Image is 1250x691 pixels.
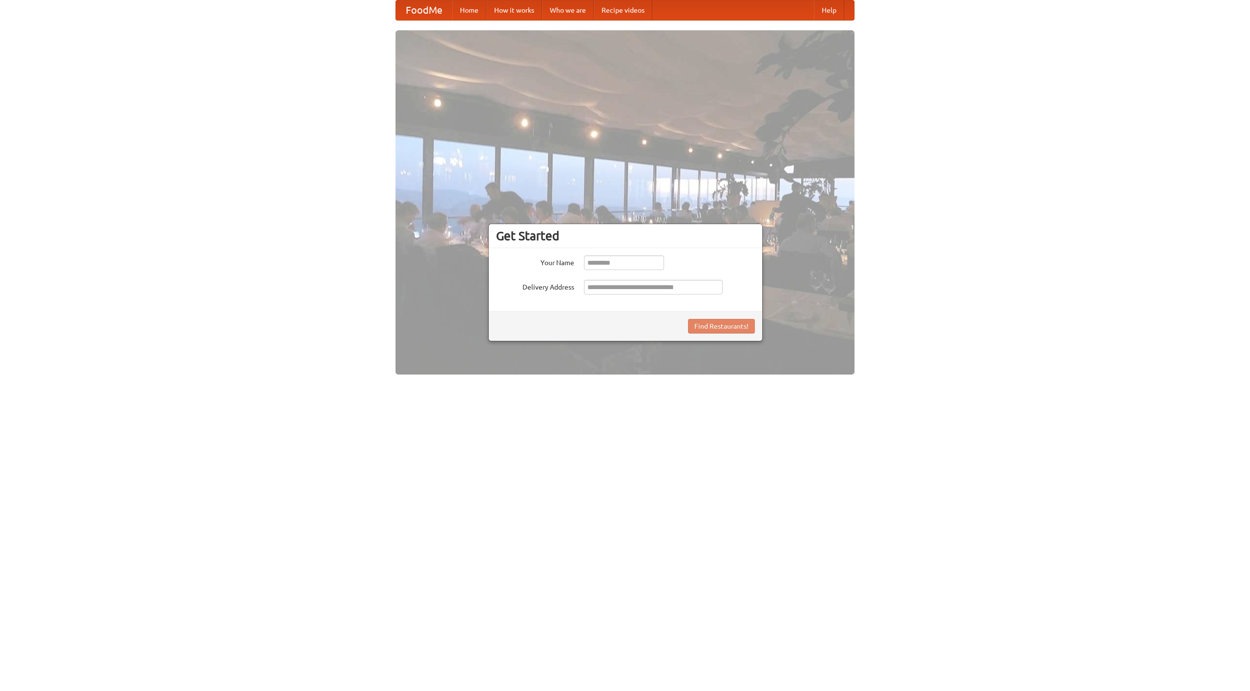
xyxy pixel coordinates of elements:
a: Home [452,0,486,20]
h3: Get Started [496,229,755,243]
label: Your Name [496,255,574,268]
a: Recipe videos [594,0,652,20]
a: Help [814,0,844,20]
a: FoodMe [396,0,452,20]
a: Who we are [542,0,594,20]
a: How it works [486,0,542,20]
button: Find Restaurants! [688,319,755,334]
label: Delivery Address [496,280,574,292]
